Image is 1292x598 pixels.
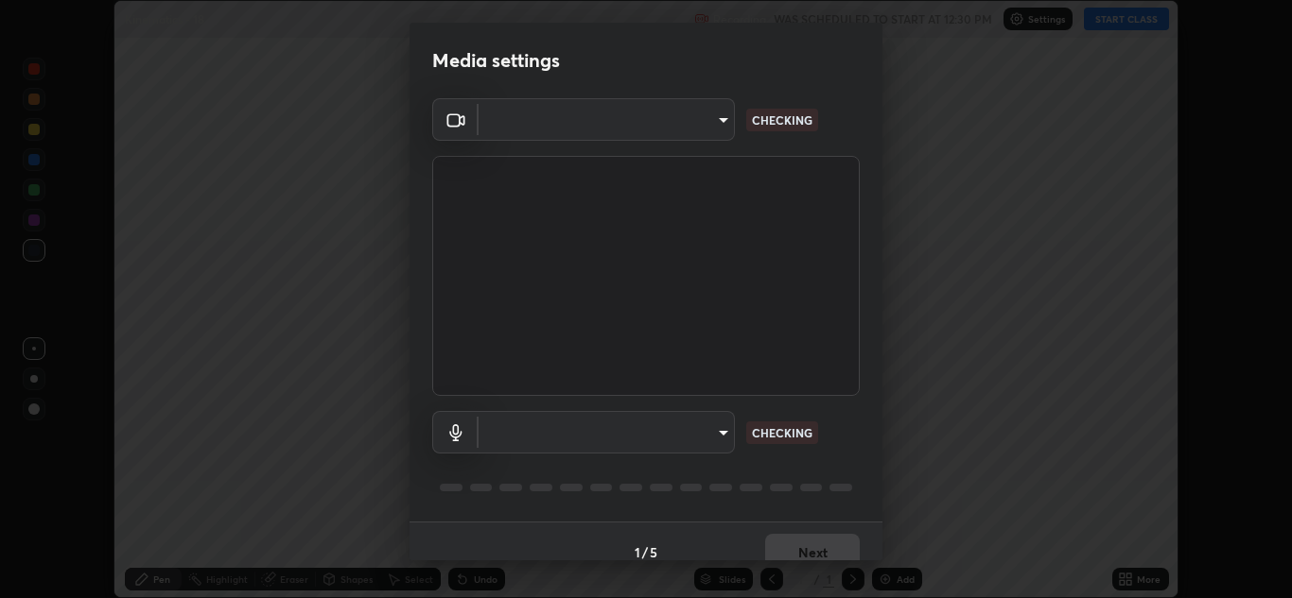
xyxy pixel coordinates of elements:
[479,411,735,453] div: ​
[752,424,812,441] p: CHECKING
[479,98,735,141] div: ​
[635,542,640,562] h4: 1
[752,111,812,128] p: CHECKING
[432,48,560,73] h2: Media settings
[650,542,657,562] h4: 5
[642,542,648,562] h4: /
